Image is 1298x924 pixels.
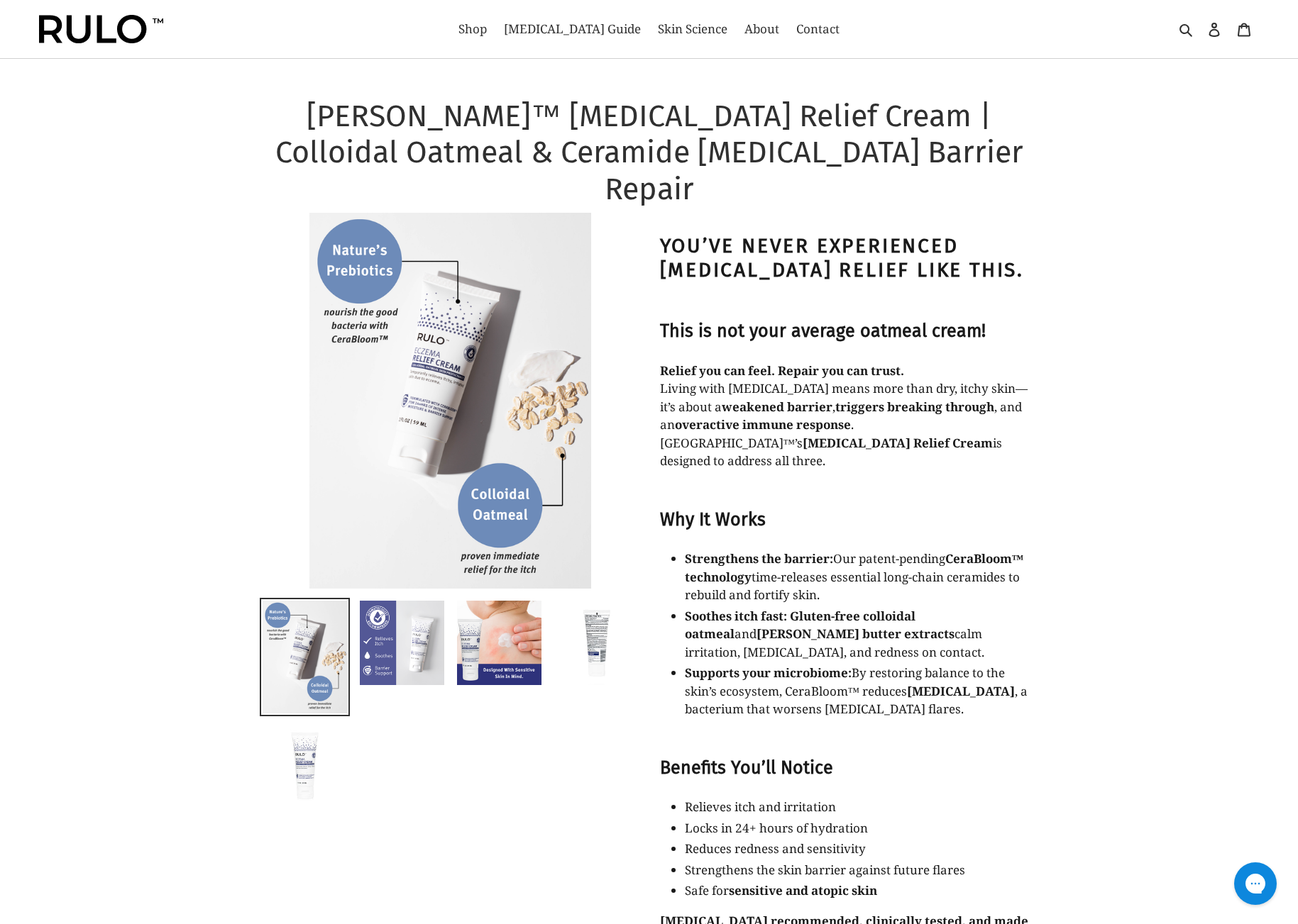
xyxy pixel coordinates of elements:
strong: You’ve never experienced [MEDICAL_DATA] relief like this. [660,234,1025,282]
img: Load image into Gallery viewer, RULO Eczema Relief Cream with CeraBloom prebiotics and colloidal ... [261,599,348,715]
strong: [PERSON_NAME] butter extracts [757,625,955,642]
strong: Benefits You’ll Notice [660,757,833,779]
span: Skin Science [658,21,727,38]
strong: Strengthens the barrier: [685,550,833,567]
a: About [737,18,786,40]
strong: Supports your microbiome: [685,664,852,681]
strong: CeraBloom™ technology [685,550,1024,585]
p: Reduces redness and sensitivity [685,840,1036,858]
strong: sensitive and atopic skin [729,882,877,898]
span: [MEDICAL_DATA] Guide [504,21,641,38]
span: Shop [458,21,487,38]
p: and calm irritation, [MEDICAL_DATA], and redness on contact. [685,607,1036,662]
p: Safe for [685,881,1036,900]
img: Load image into Gallery viewer, RULO Eczema Relief Cream applied to red, irritated skin – designe... [456,599,543,686]
img: Load image into Gallery viewer, RULO Eczema Relief Cream dermatologist recommended – relieves itc... [358,599,446,686]
a: Shop [451,18,494,40]
strong: overactive immune response [675,416,851,433]
p: Strengthens the skin barrier against future flares [685,861,1036,879]
h1: [PERSON_NAME]™ [MEDICAL_DATA] Relief Cream | Colloidal Oatmeal & Ceramide [MEDICAL_DATA] Barrier ... [263,98,1036,208]
iframe: Gorgias live chat messenger [1227,857,1284,910]
p: By restoring balance to the skin’s ecosystem, CeraBloom™ reduces , a bacterium that worsens [MEDI... [685,664,1036,718]
strong: [MEDICAL_DATA] Relief Cream [803,435,993,451]
h3: This is not your average oatmeal cream! [660,321,1036,342]
strong: [MEDICAL_DATA] [907,683,1015,699]
strong: Soothes itch fast: [685,608,787,624]
strong: Relief you can feel. Repair you can trust. [660,362,904,379]
strong: Gluten-free colloidal oatmeal [685,608,915,642]
span: ™ [783,435,796,451]
p: Relieves itch and irritation [685,798,1036,816]
img: Load image into Gallery viewer, Back of RULO Eczema Relief Cream tube showing drug facts, active ... [553,599,640,686]
strong: Why It Works [660,509,766,530]
strong: weakened barrier [722,399,832,415]
span: Contact [796,21,840,38]
img: Load image into Gallery viewer, Front of RULO Eczema Relief Cream tube with colloidal oatmeal, Ce... [261,722,348,809]
img: Rulo™ Skin [39,15,163,43]
a: [MEDICAL_DATA] Guide [497,18,648,40]
a: Contact [789,18,847,40]
p: Living with [MEDICAL_DATA] means more than dry, itchy skin—it’s about a , , and an . [GEOGRAPHIC_... [660,362,1036,470]
p: Our patent-pending time-releases essential long-chain ceramides to rebuild and fortify skin. [685,550,1036,604]
span: About [744,21,779,38]
p: Locks in 24+ hours of hydration [685,819,1036,837]
a: Skin Science [651,18,735,40]
strong: triggers breaking through [835,399,994,415]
